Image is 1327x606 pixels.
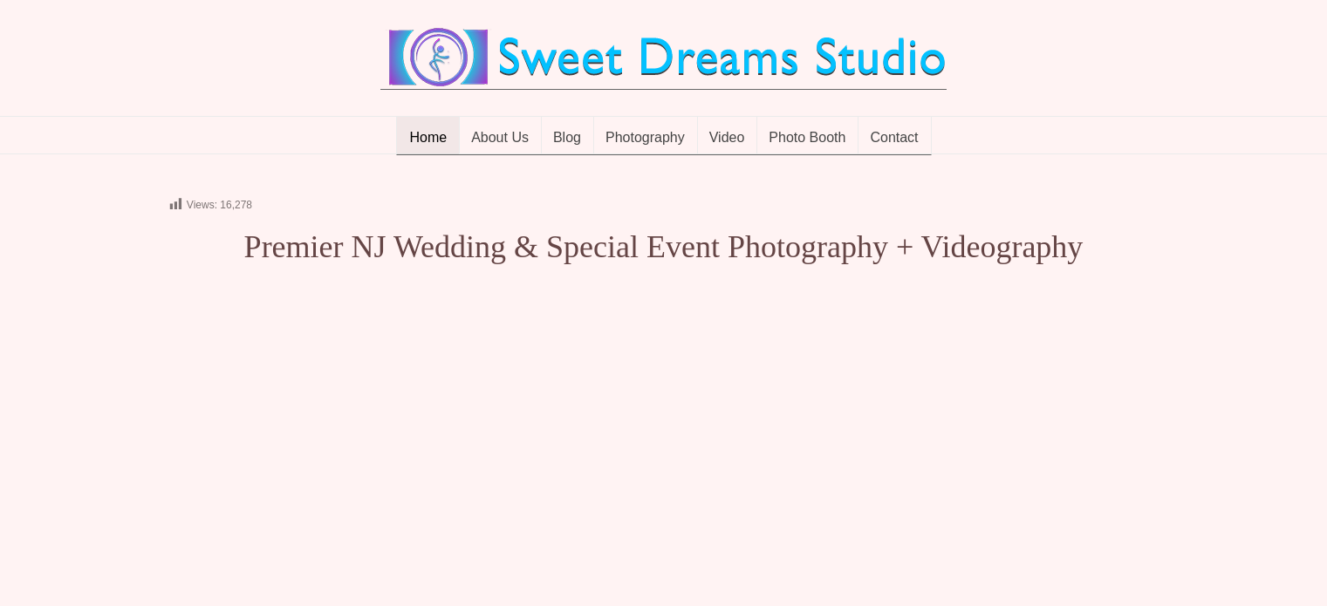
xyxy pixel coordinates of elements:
span: Photography [605,130,685,147]
span: Contact [870,130,918,147]
a: Contact [858,117,931,155]
img: Best Wedding Event Photography Photo Booth Videography NJ NY [380,26,947,89]
a: About Us [459,117,542,155]
a: Home [396,117,460,155]
span: About Us [471,130,529,147]
span: 16,278 [220,199,252,211]
a: Photography [593,117,698,155]
span: Photo Booth [769,130,845,147]
span: Premier NJ Wedding & Special Event Photography + Videography [244,229,1084,264]
span: Video [709,130,745,147]
a: Blog [541,117,594,155]
a: Photo Booth [756,117,858,155]
span: Views: [187,199,217,211]
span: Blog [553,130,581,147]
a: Video [697,117,758,155]
span: Home [409,130,447,147]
